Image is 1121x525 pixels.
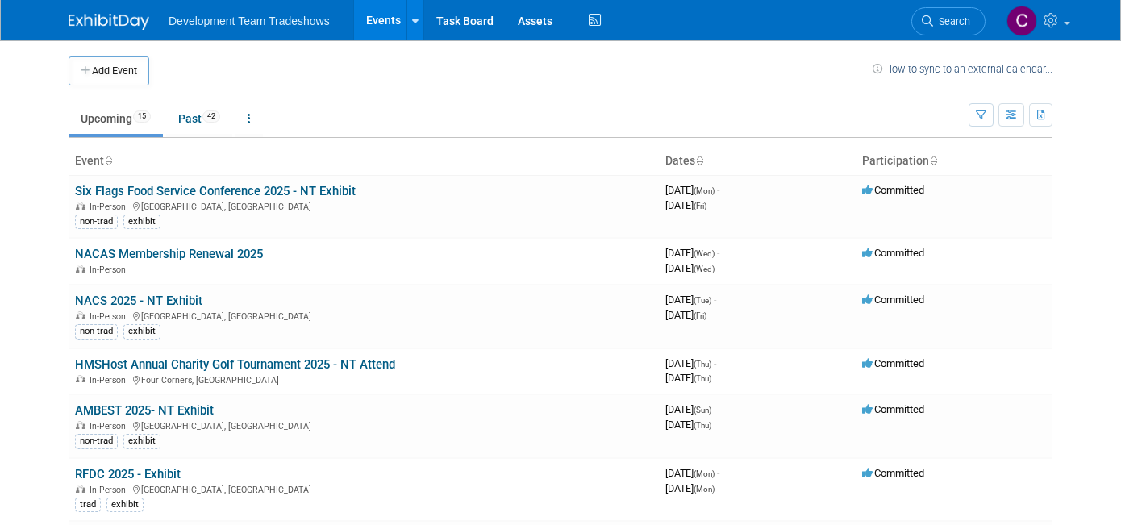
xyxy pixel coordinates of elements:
[75,373,652,385] div: Four Corners, [GEOGRAPHIC_DATA]
[75,309,652,322] div: [GEOGRAPHIC_DATA], [GEOGRAPHIC_DATA]
[665,294,716,306] span: [DATE]
[665,309,706,321] span: [DATE]
[90,375,131,385] span: In-Person
[717,467,719,479] span: -
[665,184,719,196] span: [DATE]
[856,148,1052,175] th: Participation
[90,421,131,431] span: In-Person
[694,202,706,210] span: (Fri)
[75,467,181,481] a: RFDC 2025 - Exhibit
[911,7,986,35] a: Search
[665,262,715,274] span: [DATE]
[75,324,118,339] div: non-trad
[714,294,716,306] span: -
[76,485,85,493] img: In-Person Event
[665,247,719,259] span: [DATE]
[169,15,330,27] span: Development Team Tradeshows
[76,202,85,210] img: In-Person Event
[665,467,719,479] span: [DATE]
[76,421,85,429] img: In-Person Event
[76,265,85,273] img: In-Person Event
[665,372,711,384] span: [DATE]
[717,184,719,196] span: -
[694,406,711,415] span: (Sun)
[106,498,144,512] div: exhibit
[665,482,715,494] span: [DATE]
[862,184,924,196] span: Committed
[694,485,715,494] span: (Mon)
[69,14,149,30] img: ExhibitDay
[166,103,232,134] a: Past42
[694,360,711,369] span: (Thu)
[76,375,85,383] img: In-Person Event
[714,357,716,369] span: -
[694,186,715,195] span: (Mon)
[133,110,151,123] span: 15
[75,482,652,495] div: [GEOGRAPHIC_DATA], [GEOGRAPHIC_DATA]
[694,311,706,320] span: (Fri)
[694,469,715,478] span: (Mon)
[694,296,711,305] span: (Tue)
[665,419,711,431] span: [DATE]
[714,403,716,415] span: -
[75,215,118,229] div: non-trad
[69,148,659,175] th: Event
[873,63,1052,75] a: How to sync to an external calendar...
[75,357,395,372] a: HMSHost Annual Charity Golf Tournament 2025 - NT Attend
[717,247,719,259] span: -
[69,103,163,134] a: Upcoming15
[75,434,118,448] div: non-trad
[75,184,356,198] a: Six Flags Food Service Conference 2025 - NT Exhibit
[695,154,703,167] a: Sort by Start Date
[665,357,716,369] span: [DATE]
[1006,6,1037,36] img: Courtney Perkins
[104,154,112,167] a: Sort by Event Name
[862,247,924,259] span: Committed
[90,311,131,322] span: In-Person
[862,294,924,306] span: Committed
[90,265,131,275] span: In-Person
[694,374,711,383] span: (Thu)
[75,498,101,512] div: trad
[933,15,970,27] span: Search
[694,265,715,273] span: (Wed)
[123,434,160,448] div: exhibit
[75,294,202,308] a: NACS 2025 - NT Exhibit
[75,199,652,212] div: [GEOGRAPHIC_DATA], [GEOGRAPHIC_DATA]
[123,215,160,229] div: exhibit
[75,403,214,418] a: AMBEST 2025- NT Exhibit
[90,202,131,212] span: In-Person
[665,199,706,211] span: [DATE]
[694,249,715,258] span: (Wed)
[862,357,924,369] span: Committed
[75,419,652,431] div: [GEOGRAPHIC_DATA], [GEOGRAPHIC_DATA]
[76,311,85,319] img: In-Person Event
[90,485,131,495] span: In-Person
[929,154,937,167] a: Sort by Participation Type
[659,148,856,175] th: Dates
[862,403,924,415] span: Committed
[69,56,149,85] button: Add Event
[694,421,711,430] span: (Thu)
[862,467,924,479] span: Committed
[75,247,263,261] a: NACAS Membership Renewal 2025
[202,110,220,123] span: 42
[123,324,160,339] div: exhibit
[665,403,716,415] span: [DATE]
